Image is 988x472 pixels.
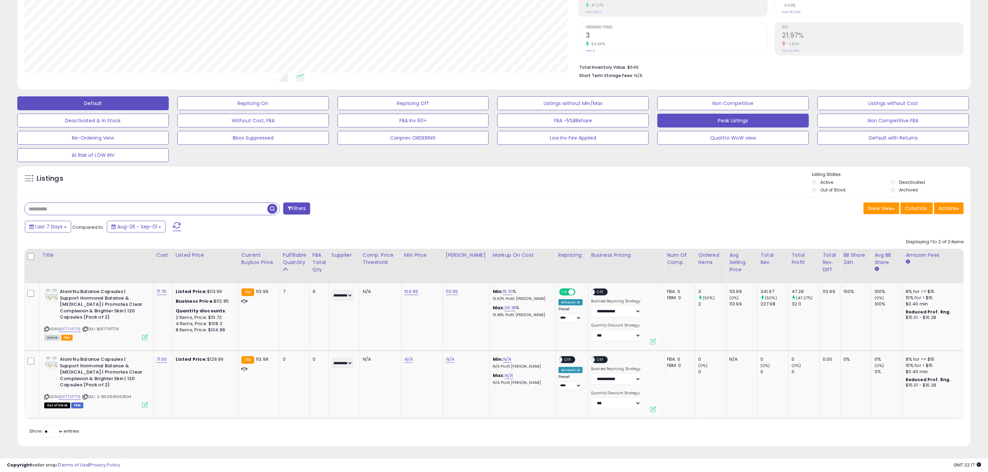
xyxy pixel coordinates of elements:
[579,63,959,71] li: $646
[17,114,169,128] button: Deactivated & In Stock
[906,259,910,265] small: Amazon Fees.
[44,356,58,370] img: 41zyD8brJ3L._SL40_.jpg
[782,10,801,14] small: Prev: 50.00%
[505,372,513,379] a: N/A
[818,96,969,110] button: Listings without Cost
[493,356,503,362] b: Min:
[634,72,643,79] span: N/A
[313,252,326,273] div: FBA Total Qty
[60,289,144,322] b: Alani Nu Balance Capsules | Support Hormonal Balance & [MEDICAL_DATA] | Promotes Clear Complexion...
[176,298,214,304] b: Business Price:
[493,380,550,385] p: N/A Profit [PERSON_NAME]
[493,313,550,318] p: 16.48% Profit [PERSON_NAME]
[843,356,866,362] div: 0%
[558,307,583,322] div: Preset:
[792,301,820,307] div: 32.11
[503,288,513,295] a: 15.51
[497,96,649,110] button: Listings without Min/Max
[493,364,550,369] p: N/A Profit [PERSON_NAME]
[591,323,641,328] label: Quantity Discount Strategy:
[176,356,233,362] div: $129.99
[44,289,58,302] img: 41zyD8brJ3L._SL40_.jpg
[589,3,603,8] small: 47.27%
[338,96,489,110] button: Repricing Off
[729,301,757,307] div: 113.99
[176,308,233,314] div: :
[176,252,236,259] div: Listed Price
[82,394,131,399] span: | SKU: 2-850645008134
[760,356,788,362] div: 0
[493,372,505,379] b: Max:
[493,288,503,295] b: Min:
[782,3,796,8] small: 0.00%
[497,131,649,145] button: Low Inv Fee Applied
[446,252,487,259] div: [PERSON_NAME]
[7,462,120,469] div: seller snap | |
[363,252,398,266] div: Comp. Price Threshold
[156,288,167,295] a: 71.75
[107,221,166,233] button: Aug-26 - Sep-01
[177,114,329,128] button: Without Cost, FBA
[875,266,879,272] small: Avg BB Share.
[560,289,569,295] span: ON
[953,462,981,468] span: 2025-09-9 22:17 GMT
[493,304,505,311] b: Max:
[760,289,788,295] div: 341.97
[493,252,553,259] div: Markup on Cost
[589,41,605,47] small: 50.00%
[586,10,602,14] small: Prev: $32.11
[698,252,723,266] div: Ordered Items
[497,114,649,128] button: FBA -5%BBshare
[703,295,715,301] small: (50%)
[906,315,963,321] div: $15.01 - $16.28
[591,252,661,259] div: Business Pricing
[446,288,458,295] a: 113.99
[760,369,788,375] div: 0
[595,289,606,295] span: OFF
[906,301,963,307] div: $0.40 min
[875,369,903,375] div: 0%
[843,252,869,266] div: BB Share 24h.
[29,428,79,434] span: Show: entries
[782,31,963,41] h2: 21.97%
[667,295,690,301] div: FBM: 0
[905,205,927,212] span: Columns
[906,252,966,259] div: Amazon Fees
[17,148,169,162] button: At Risk of LOW INV
[338,131,489,145] button: Canprev ORDERING
[44,335,60,341] span: All listings currently available for purchase on Amazon
[156,356,167,363] a: 71.00
[818,114,969,128] button: Non Competitive FBA
[241,252,277,266] div: Current Buybox Price
[765,295,777,301] small: (50%)
[256,356,268,362] span: 113.99
[586,31,767,41] h2: 3
[177,96,329,110] button: Repricing On
[574,289,585,295] span: OFF
[329,249,360,283] th: CSV column name: cust_attr_1_Supplier
[176,289,233,295] div: $113.99
[875,363,884,368] small: (0%)
[796,295,813,301] small: (47.27%)
[899,187,918,193] label: Archived
[901,202,933,214] button: Columns
[313,356,323,362] div: 0
[37,174,63,183] h5: Listings
[71,403,84,408] span: FBM
[729,295,739,301] small: (0%)
[446,356,454,363] a: N/A
[906,309,951,315] b: Reduced Prof. Rng.
[490,249,555,283] th: The percentage added to the cost of goods (COGS) that forms the calculator for Min & Max prices.
[283,202,310,215] button: Filters
[404,288,418,295] a: 104.99
[176,327,233,333] div: 8 Items, Price: $104.88
[562,357,573,363] span: OFF
[505,304,516,311] a: 26.18
[792,356,820,362] div: 0
[667,356,690,362] div: FBA: 0
[241,356,254,364] small: FBA
[820,187,846,193] label: Out of Stock
[44,403,70,408] span: All listings that are currently out of stock and unavailable for purchase on Amazon
[934,202,964,214] button: Actions
[729,356,752,362] div: N/A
